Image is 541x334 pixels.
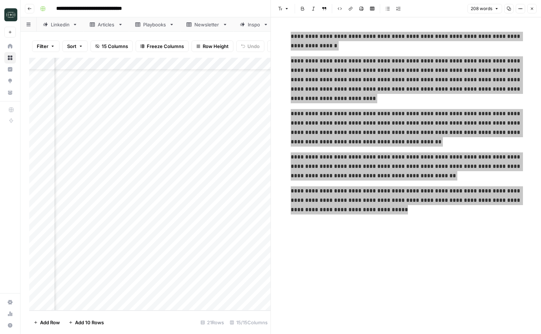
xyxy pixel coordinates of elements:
button: Filter [32,40,60,52]
a: Playbooks [129,17,180,32]
span: Undo [247,43,260,50]
button: Add Row [29,317,64,328]
a: Linkedin [37,17,84,32]
button: Undo [236,40,264,52]
button: Freeze Columns [136,40,189,52]
span: Freeze Columns [147,43,184,50]
a: Browse [4,52,16,64]
div: Articles [98,21,115,28]
a: Opportunities [4,75,16,87]
span: Filter [37,43,48,50]
button: 208 words [467,4,502,13]
a: Your Data [4,87,16,98]
div: Linkedin [51,21,70,28]
button: Row Height [192,40,233,52]
div: 21 Rows [198,317,227,328]
span: Row Height [203,43,229,50]
img: Catalyst Logo [4,8,17,21]
a: Insights [4,64,16,75]
a: Articles [84,17,129,32]
button: Workspace: Catalyst [4,6,16,24]
a: Usage [4,308,16,320]
div: Newsletter [194,21,220,28]
div: Inspo [248,21,260,28]
div: 15/15 Columns [227,317,270,328]
div: Playbooks [143,21,166,28]
span: Add 10 Rows [75,319,104,326]
a: Newsletter [180,17,234,32]
button: Sort [62,40,88,52]
button: 15 Columns [91,40,133,52]
span: Sort [67,43,76,50]
button: Add 10 Rows [64,317,108,328]
a: Inspo [234,17,274,32]
a: Home [4,40,16,52]
span: 15 Columns [102,43,128,50]
span: 208 words [471,5,492,12]
a: Settings [4,296,16,308]
button: Help + Support [4,320,16,331]
span: Add Row [40,319,60,326]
